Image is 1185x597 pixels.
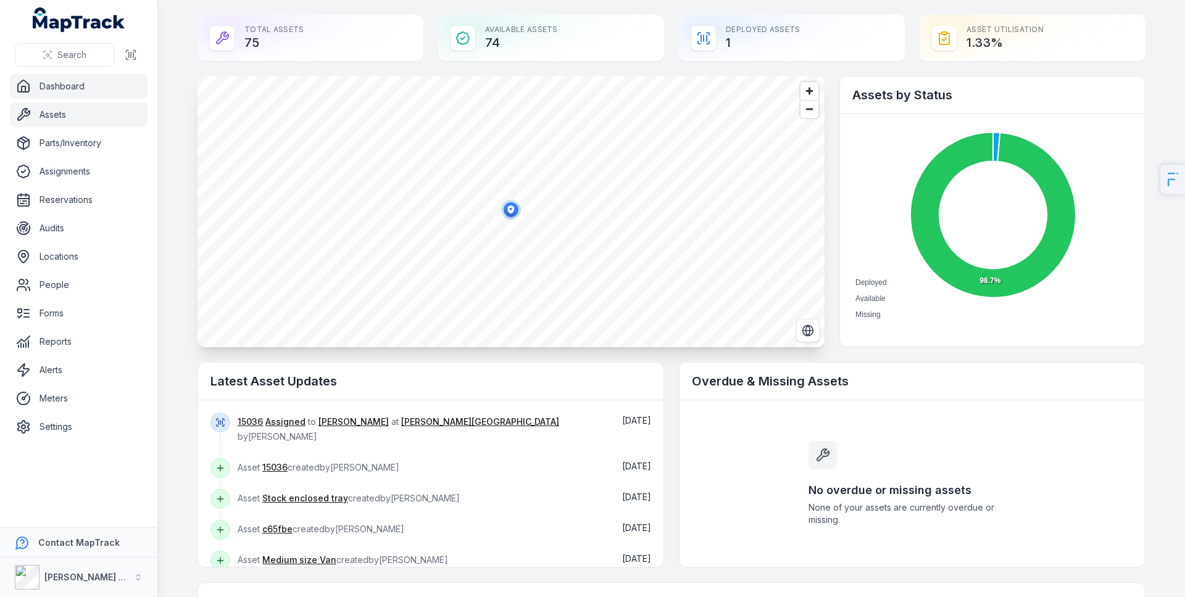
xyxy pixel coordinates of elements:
span: [DATE] [622,522,651,533]
span: Asset created by [PERSON_NAME] [238,462,399,472]
canvas: Map [197,76,825,347]
a: 15036 [262,461,288,474]
a: Meters [10,386,148,411]
h2: Assets by Status [852,86,1133,104]
span: Asset created by [PERSON_NAME] [238,493,460,503]
a: Stock enclosed tray [262,492,348,504]
a: Dashboard [10,74,148,99]
span: Deployed [855,278,887,287]
a: Parts/Inventory [10,131,148,155]
strong: Contact MapTrack [38,537,120,548]
a: Locations [10,244,148,269]
time: 07/10/2025, 11:43:50 am [622,492,651,502]
strong: [PERSON_NAME] Electrical [44,572,160,582]
span: None of your assets are currently overdue or missing. [809,501,1016,526]
span: Available [855,294,885,303]
a: 15036 [238,416,263,428]
span: Missing [855,310,881,319]
a: Assets [10,102,148,127]
span: to at by [PERSON_NAME] [238,416,559,442]
a: Settings [10,414,148,439]
a: Assigned [265,416,306,428]
span: Asset created by [PERSON_NAME] [238,524,404,534]
button: Zoom out [800,100,818,118]
a: Forms [10,301,148,326]
a: Reports [10,329,148,354]
span: [DATE] [622,553,651,564]
time: 07/10/2025, 11:43:50 am [622,553,651,564]
a: Audits [10,216,148,241]
time: 07/10/2025, 11:43:50 am [622,522,651,533]
h2: Overdue & Missing Assets [692,373,1133,390]
a: Alerts [10,358,148,382]
h3: No overdue or missing assets [809,482,1016,499]
button: Zoom in [800,82,818,100]
a: [PERSON_NAME][GEOGRAPHIC_DATA] [401,416,559,428]
span: [DATE] [622,415,651,426]
span: Asset created by [PERSON_NAME] [238,554,448,565]
a: Medium size Van [262,554,336,566]
time: 07/10/2025, 12:00:17 pm [622,461,651,471]
span: [DATE] [622,492,651,502]
a: Assignments [10,159,148,184]
a: Reservations [10,187,148,212]
time: 07/10/2025, 12:00:57 pm [622,415,651,426]
button: Switch to Satellite View [796,319,820,342]
a: MapTrack [33,7,125,32]
h2: Latest Asset Updates [210,373,651,390]
a: People [10,273,148,297]
a: c65fbe [262,523,293,535]
a: [PERSON_NAME] [318,416,389,428]
button: Search [15,43,114,67]
span: [DATE] [622,461,651,471]
span: Search [57,49,86,61]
